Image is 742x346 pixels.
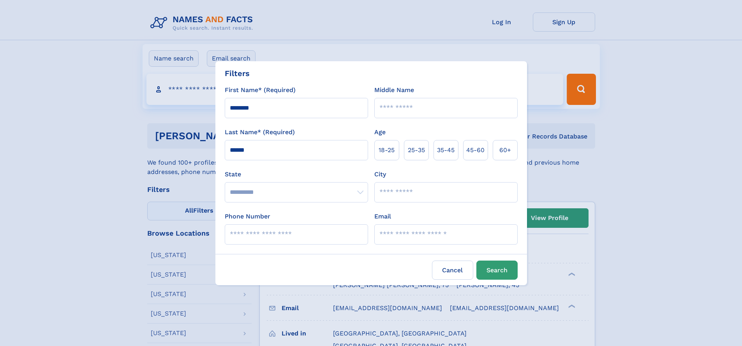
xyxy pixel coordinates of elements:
[437,145,455,155] span: 35‑45
[225,67,250,79] div: Filters
[225,128,295,137] label: Last Name* (Required)
[225,85,296,95] label: First Name* (Required)
[379,145,395,155] span: 18‑25
[225,212,270,221] label: Phone Number
[374,128,386,137] label: Age
[432,261,473,280] label: Cancel
[374,212,391,221] label: Email
[476,261,518,280] button: Search
[499,145,511,155] span: 60+
[225,170,368,179] label: State
[466,145,485,155] span: 45‑60
[374,85,414,95] label: Middle Name
[374,170,386,179] label: City
[408,145,425,155] span: 25‑35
